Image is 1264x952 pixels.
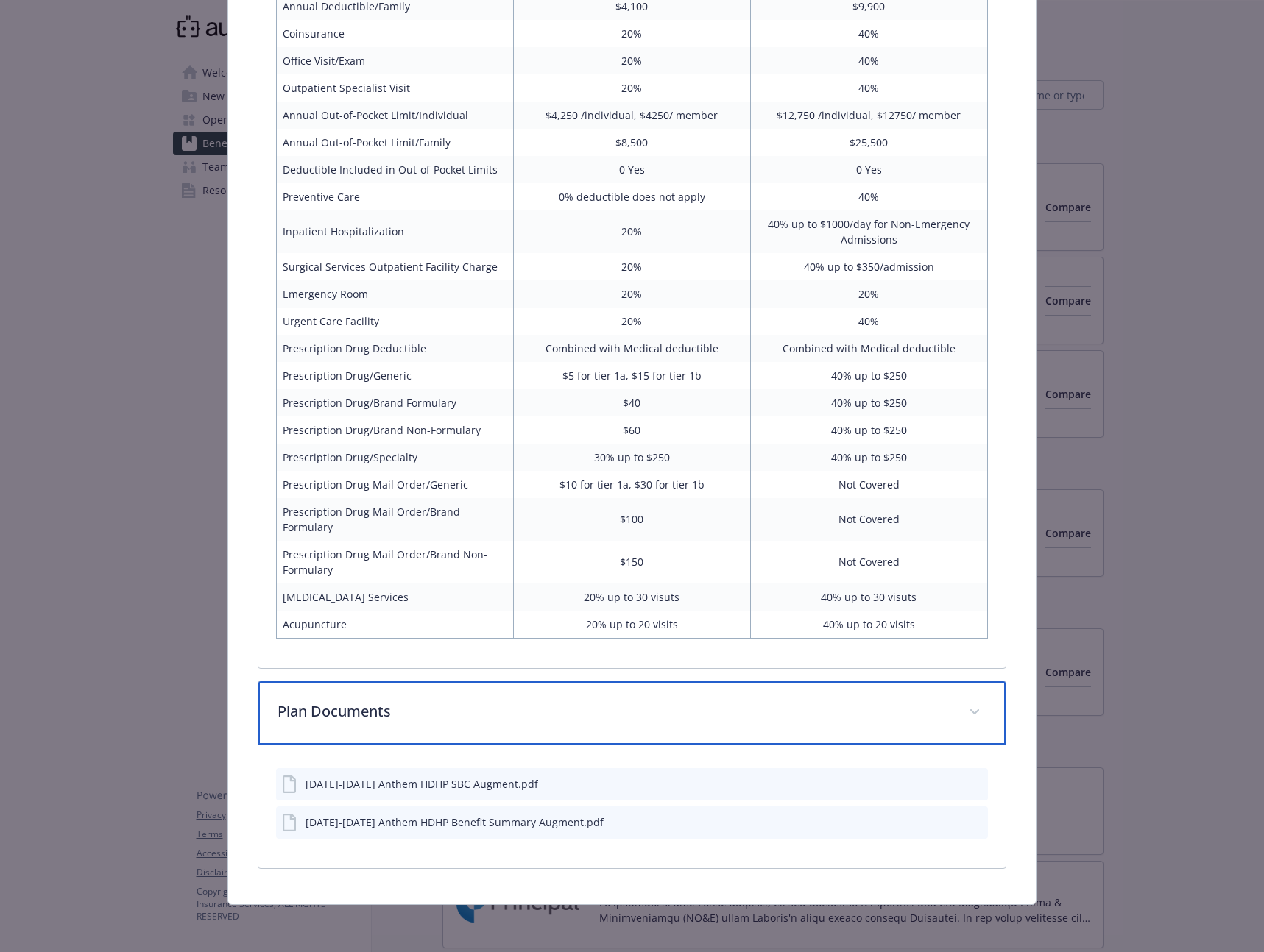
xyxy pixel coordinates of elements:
td: 40% up to $1000/day for Non-Emergency Admissions [750,210,987,253]
td: 20% [514,308,751,335]
td: $100 [514,498,751,541]
td: 20% [514,20,751,47]
td: 40% up to $250 [750,362,987,389]
td: Not Covered [750,498,987,541]
td: Prescription Drug/Brand Formulary [277,389,514,416]
div: Plan Documents [258,745,1006,868]
td: Prescription Drug Mail Order/Brand Formulary [277,498,514,541]
td: $10 for tier 1a, $30 for tier 1b [514,471,751,498]
td: Outpatient Specialist Visit [277,74,514,102]
td: 40% up to $250 [750,416,987,444]
td: Deductible Included in Out-of-Pocket Limits [277,156,514,183]
td: $4,250 /individual, $4250/ member [514,102,751,129]
td: 20% up to 20 visits [514,611,751,639]
td: Acupuncture [277,611,514,639]
td: 20% [514,280,751,308]
td: 40% up to $250 [750,444,987,471]
td: Prescription Drug/Brand Non-Formulary [277,416,514,444]
td: $8,500 [514,129,751,156]
td: $60 [514,416,751,444]
td: 0 Yes [750,156,987,183]
td: 0 Yes [514,156,751,183]
td: Combined with Medical deductible [750,335,987,362]
div: Plan Documents [258,681,1006,745]
td: 40% up to $250 [750,389,987,416]
td: Coinsurance [277,20,514,47]
div: [DATE]-[DATE] Anthem HDHP Benefit Summary Augment.pdf [306,814,604,830]
td: $150 [514,541,751,583]
p: Plan Documents [278,700,951,722]
td: Not Covered [750,541,987,583]
td: 40% [750,47,987,74]
td: 20% [514,47,751,74]
td: $5 for tier 1a, $15 for tier 1b [514,362,751,389]
td: $40 [514,389,751,416]
td: 40% up to 20 visits [750,611,987,639]
td: 20% [514,74,751,102]
td: Prescription Drug/Specialty [277,444,514,471]
td: Preventive Care [277,183,514,210]
button: download file [945,776,957,792]
td: 20% [750,280,987,308]
div: [DATE]-[DATE] Anthem HDHP SBC Augment.pdf [306,776,538,792]
td: Prescription Drug Mail Order/Brand Non-Formulary [277,541,514,583]
button: preview file [969,814,982,830]
td: Surgical Services Outpatient Facility Charge [277,253,514,280]
td: 20% [514,210,751,253]
td: Annual Out-of-Pocket Limit/Individual [277,102,514,129]
td: 20% [514,253,751,280]
td: $25,500 [750,129,987,156]
td: 40% [750,20,987,47]
td: Prescription Drug/Generic [277,362,514,389]
td: 40% [750,74,987,102]
td: Urgent Care Facility [277,308,514,335]
td: [MEDICAL_DATA] Services [277,583,514,611]
td: 20% up to 30 visuts [514,583,751,611]
td: Inpatient Hospitalization [277,210,514,253]
button: preview file [969,776,982,792]
td: Prescription Drug Mail Order/Generic [277,471,514,498]
td: Not Covered [750,471,987,498]
td: 40% up to 30 visuts [750,583,987,611]
td: 40% up to $350/admission [750,253,987,280]
td: Office Visit/Exam [277,47,514,74]
button: download file [945,814,957,830]
td: $12,750 /individual, $12750/ member [750,102,987,129]
td: Prescription Drug Deductible [277,335,514,362]
td: 40% [750,308,987,335]
td: 0% deductible does not apply [514,183,751,210]
td: Annual Out-of-Pocket Limit/Family [277,129,514,156]
td: Emergency Room [277,280,514,308]
td: Combined with Medical deductible [514,335,751,362]
td: 40% [750,183,987,210]
td: 30% up to $250 [514,444,751,471]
